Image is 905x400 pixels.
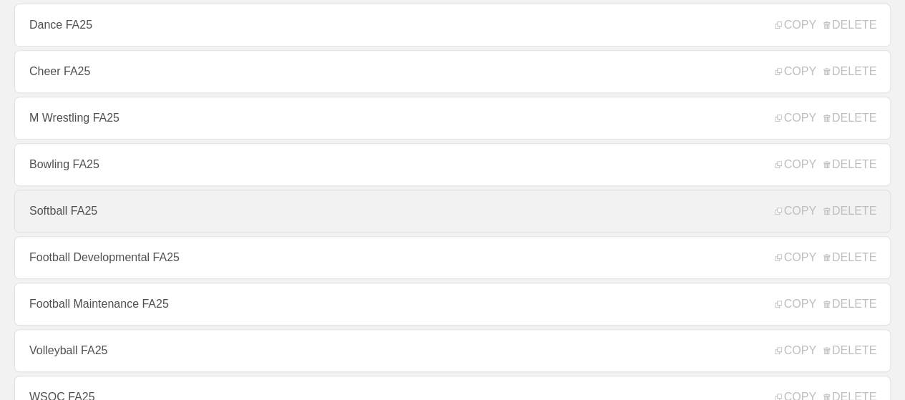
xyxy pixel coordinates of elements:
span: COPY [775,19,816,31]
a: Football Maintenance FA25 [14,283,891,326]
span: DELETE [823,344,876,357]
span: DELETE [823,158,876,171]
span: COPY [775,344,816,357]
a: Football Developmental FA25 [14,236,891,279]
iframe: Chat Widget [833,331,905,400]
a: M Wrestling FA25 [14,97,891,140]
span: COPY [775,112,816,125]
span: DELETE [823,112,876,125]
span: DELETE [823,65,876,78]
a: Dance FA25 [14,4,891,47]
span: COPY [775,205,816,218]
span: DELETE [823,298,876,311]
span: DELETE [823,251,876,264]
a: Bowling FA25 [14,143,891,186]
span: COPY [775,158,816,171]
span: DELETE [823,19,876,31]
a: Softball FA25 [14,190,891,233]
span: DELETE [823,205,876,218]
span: COPY [775,65,816,78]
span: COPY [775,298,816,311]
a: Volleyball FA25 [14,329,891,372]
a: Cheer FA25 [14,50,891,93]
span: COPY [775,251,816,264]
